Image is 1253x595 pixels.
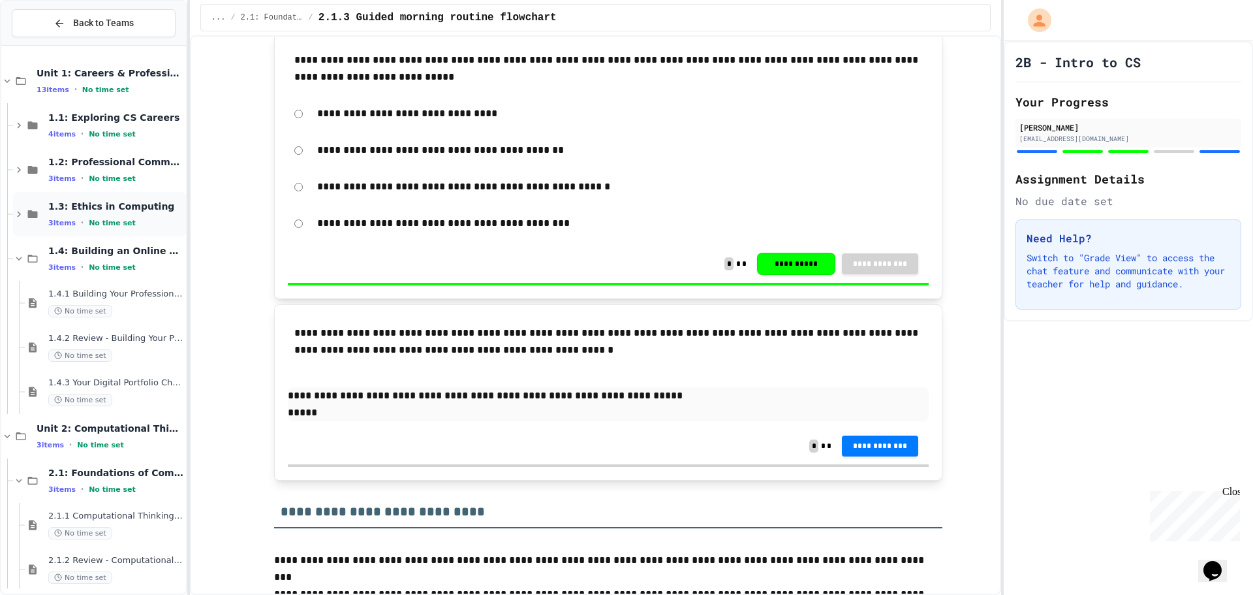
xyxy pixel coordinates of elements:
h2: Your Progress [1015,93,1241,111]
span: 1.4.3 Your Digital Portfolio Challenge [48,378,183,389]
span: • [81,484,84,494]
span: 3 items [48,485,76,494]
span: No time set [82,86,129,94]
div: [PERSON_NAME] [1019,121,1237,133]
p: Switch to "Grade View" to access the chat feature and communicate with your teacher for help and ... [1027,251,1230,291]
span: No time set [48,305,112,317]
span: 1.4: Building an Online Presence [48,245,183,257]
span: No time set [89,219,136,227]
span: No time set [89,174,136,183]
h2: Assignment Details [1015,170,1241,188]
span: • [69,440,72,450]
span: • [74,84,77,95]
span: 2.1.1 Computational Thinking and Problem Solving [48,511,183,522]
h1: 2B - Intro to CS [1015,53,1141,71]
span: No time set [89,130,136,138]
span: No time set [48,349,112,362]
div: [EMAIL_ADDRESS][DOMAIN_NAME] [1019,134,1237,144]
div: My Account [1014,5,1055,35]
iframe: chat widget [1145,486,1240,541]
h3: Need Help? [1027,231,1230,246]
span: 2.1.2 Review - Computational Thinking and Problem Solving [48,555,183,566]
div: Chat with us now!Close [5,5,90,83]
span: No time set [77,441,124,449]
span: / [309,12,313,23]
span: 3 items [48,219,76,227]
span: 3 items [48,263,76,272]
span: • [81,173,84,184]
span: 2.1: Foundations of Computational Thinking [48,467,183,479]
span: 1.2: Professional Communication [48,156,183,168]
span: 3 items [48,174,76,183]
span: No time set [89,263,136,272]
span: No time set [48,394,112,406]
span: 1.3: Ethics in Computing [48,201,183,212]
span: • [81,129,84,139]
span: 4 items [48,130,76,138]
span: No time set [89,485,136,494]
span: 2.1.3 Guided morning routine flowchart [318,10,557,25]
span: Unit 1: Careers & Professionalism [37,67,183,79]
span: No time set [48,571,112,584]
span: 1.4.2 Review - Building Your Professional Online Presence [48,333,183,344]
span: ... [211,12,226,23]
span: • [81,262,84,272]
span: 3 items [37,441,64,449]
span: No time set [48,527,112,539]
span: Unit 2: Computational Thinking & Problem-Solving [37,423,183,434]
span: 1.1: Exploring CS Careers [48,112,183,123]
span: 13 items [37,86,69,94]
button: Back to Teams [12,9,176,37]
span: 1.4.1 Building Your Professional Online Presence [48,289,183,300]
span: • [81,217,84,228]
iframe: chat widget [1198,543,1240,582]
span: Back to Teams [73,16,134,30]
span: / [230,12,235,23]
div: No due date set [1015,193,1241,209]
span: 2.1: Foundations of Computational Thinking [241,12,303,23]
